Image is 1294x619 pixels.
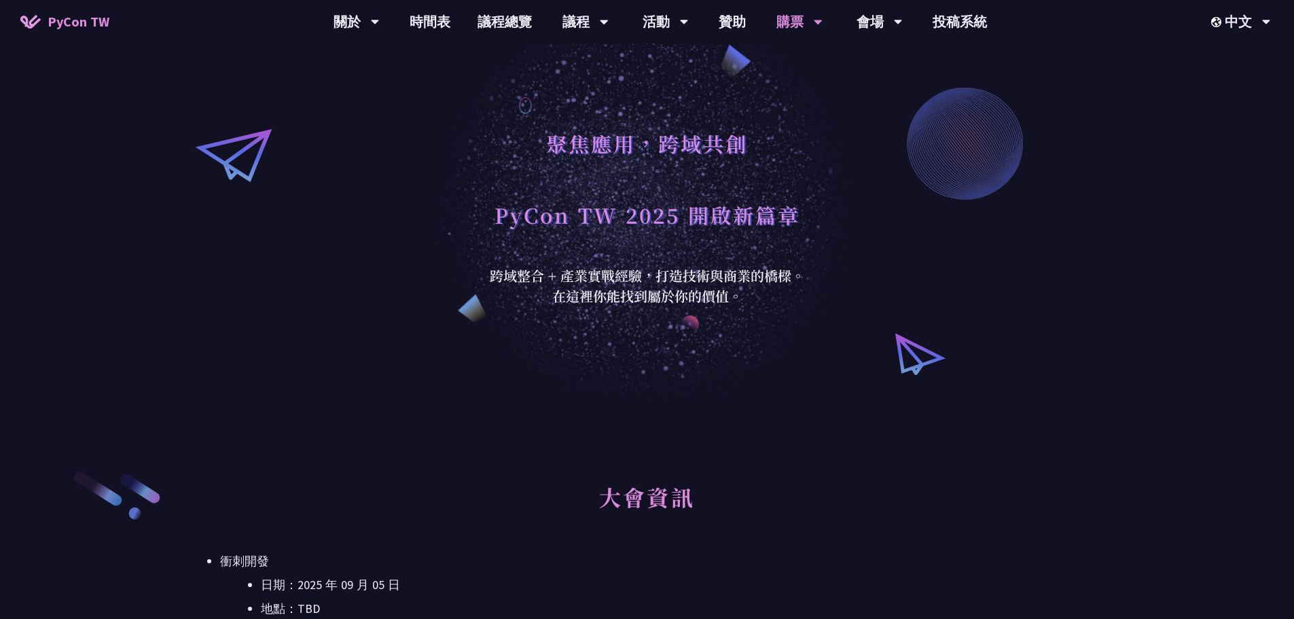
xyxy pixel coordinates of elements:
[48,12,109,32] span: PyCon TW
[220,470,1074,544] h2: 大會資訊
[261,599,1074,619] li: 地點：TBD
[220,551,1074,619] li: 衝刺開發
[7,5,123,39] a: PyCon TW
[546,123,748,164] h1: 聚焦應用，跨域共創
[481,266,814,306] div: 跨域整合 + 產業實戰經驗，打造技術與商業的橋樑。 在這裡你能找到屬於你的價值。
[495,194,800,235] h1: PyCon TW 2025 開啟新篇章
[261,575,1074,595] li: 日期：2025 年 09 月 05 日
[20,15,41,29] img: Home icon of PyCon TW 2025
[1211,17,1225,27] img: Locale Icon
